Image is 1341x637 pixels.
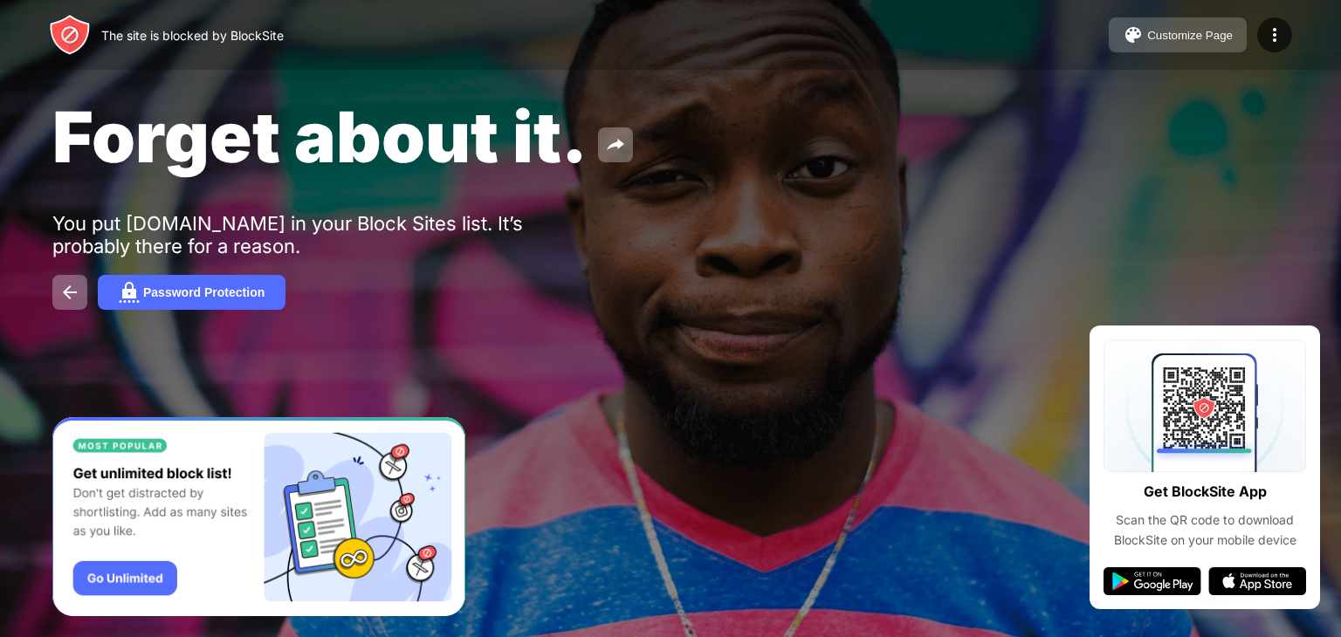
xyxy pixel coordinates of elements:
[1144,479,1267,504] div: Get BlockSite App
[52,417,465,617] iframe: Banner
[49,14,91,56] img: header-logo.svg
[1123,24,1144,45] img: pallet.svg
[1147,29,1233,42] div: Customize Page
[52,212,592,257] div: You put [DOMAIN_NAME] in your Block Sites list. It’s probably there for a reason.
[1264,24,1285,45] img: menu-icon.svg
[101,28,284,43] div: The site is blocked by BlockSite
[98,275,285,310] button: Password Protection
[119,282,140,303] img: password.svg
[52,94,588,179] span: Forget about it.
[1104,510,1306,550] div: Scan the QR code to download BlockSite on your mobile device
[1104,567,1201,595] img: google-play.svg
[59,282,80,303] img: back.svg
[143,285,265,299] div: Password Protection
[1208,567,1306,595] img: app-store.svg
[1109,17,1247,52] button: Customize Page
[605,134,626,155] img: share.svg
[1104,339,1306,472] img: qrcode.svg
